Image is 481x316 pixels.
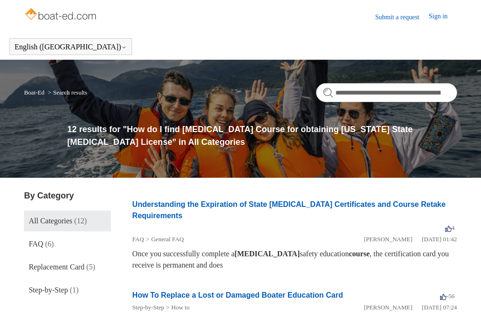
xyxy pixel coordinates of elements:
[24,257,110,277] a: Replacement Card (5)
[132,304,164,311] a: Step-by-Step
[29,263,85,271] span: Replacement Card
[151,236,184,243] a: General FAQ
[132,235,144,244] li: FAQ
[24,89,46,96] li: Boat-Ed
[349,250,370,258] em: course
[364,303,412,312] li: [PERSON_NAME]
[440,292,454,300] span: -56
[445,224,455,231] span: 4
[171,304,190,311] a: How to
[24,280,110,300] a: Step-by-Step (1)
[316,83,457,102] input: Search
[375,12,429,22] a: Submit a request
[29,217,72,225] span: All Categories
[132,303,164,312] li: Step-by-Step
[70,286,79,294] span: (1)
[24,190,110,202] h3: By Category
[422,236,457,243] time: 2022-03-17T01:42:23Z
[46,89,87,96] li: Search results
[132,248,457,271] div: Once you successfully complete a safety education , the certification card you receive is permane...
[422,304,457,311] time: 2022-03-11T07:24:31Z
[45,240,54,248] span: (6)
[74,217,87,225] span: (12)
[24,89,44,96] a: Boat-Ed
[24,234,110,254] a: FAQ (6)
[15,43,127,51] button: English ([GEOGRAPHIC_DATA])
[24,211,110,231] a: All Categories (12)
[164,303,189,312] li: How to
[29,286,68,294] span: Step-by-Step
[29,240,43,248] span: FAQ
[86,263,95,271] span: (5)
[132,236,144,243] a: FAQ
[364,235,412,244] li: [PERSON_NAME]
[67,123,457,149] h1: 12 results for "How do I find [MEDICAL_DATA] Course for obtaining [US_STATE] State [MEDICAL_DATA]...
[144,235,184,244] li: General FAQ
[429,11,457,23] a: Sign in
[132,291,343,299] a: How To Replace a Lost or Damaged Boater Education Card
[24,6,99,24] img: Boat-Ed Help Center home page
[234,250,300,258] em: [MEDICAL_DATA]
[132,200,446,220] a: Understanding the Expiration of State [MEDICAL_DATA] Certificates and Course Retake Requirements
